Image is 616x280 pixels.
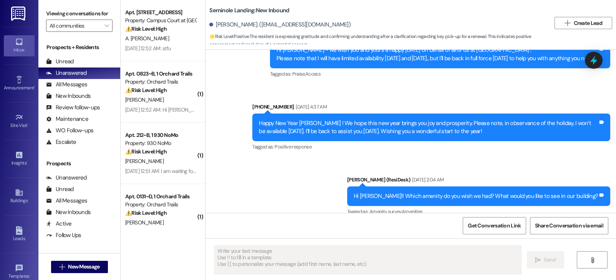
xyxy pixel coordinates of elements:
[46,138,76,146] div: Escalate
[125,45,171,52] div: [DATE] 12:52 AM: stfu
[125,131,196,139] div: Apt. 212~B, 1 930 NoMo
[125,25,167,32] strong: ⚠️ Risk Level: High
[46,69,87,77] div: Unanswered
[369,208,402,215] span: Amenity survey ,
[209,33,551,49] span: : The resident is expressing gratitude and confirming understanding after a clarification regardi...
[125,168,418,175] div: [DATE] 12:51 AM: I am waiting for my refunds from my school so I can pay for rent. I talked to so...
[4,111,35,132] a: Site Visit •
[125,8,196,16] div: Apt. [STREET_ADDRESS]
[46,174,87,182] div: Unanswered
[38,252,120,260] div: Residents
[252,141,610,152] div: Tagged as:
[50,20,100,32] input: All communities
[46,231,81,239] div: Follow Ups
[259,119,598,136] div: Happy New Year [PERSON_NAME] ! We hope this new year brings you joy and prosperity. Please note, ...
[535,257,541,263] i: 
[252,103,610,114] div: [PHONE_NUMBER]
[209,33,249,40] strong: 🌟 Risk Level: Positive
[125,158,164,165] span: [PERSON_NAME]
[463,217,526,234] button: Get Conversation Link
[402,208,422,215] span: Amenities
[305,71,321,77] span: Access
[125,193,196,201] div: Apt. 0131~D, 1 Orchard Trails
[277,46,598,63] div: Hi [PERSON_NAME] - we wish you and yours a happy [DATE] on behalf of all of us at [GEOGRAPHIC_DAT...
[46,197,87,205] div: All Messages
[125,87,167,94] strong: ⚠️ Risk Level: High
[125,70,196,78] div: Apt. 0823~B, 1 Orchard Trails
[292,71,305,77] span: Praise ,
[4,148,35,169] a: Insights •
[34,84,35,89] span: •
[125,96,164,103] span: [PERSON_NAME]
[209,21,351,29] div: [PERSON_NAME]. ([EMAIL_ADDRESS][DOMAIN_NAME])
[125,16,196,25] div: Property: Campus Court at [GEOGRAPHIC_DATA]
[104,23,109,29] i: 
[38,43,120,51] div: Prospects + Residents
[125,209,167,216] strong: ⚠️ Risk Level: High
[574,19,602,27] span: Create Lead
[46,127,93,135] div: WO Follow-ups
[347,176,610,186] div: [PERSON_NAME] (ResiDesk)
[125,78,196,86] div: Property: Orchard Trails
[275,143,311,150] span: Positive response
[565,20,570,26] i: 
[544,256,556,264] span: Send
[125,201,196,209] div: Property: Orchard Trails
[4,186,35,207] a: Buildings
[46,115,88,123] div: Maintenance
[590,257,595,263] i: 
[46,58,74,66] div: Unread
[11,7,27,21] img: ResiDesk Logo
[535,222,603,230] span: Share Conversation via email
[209,7,289,15] b: Seminole Landing: New Inbound
[125,219,164,226] span: [PERSON_NAME]
[527,251,564,268] button: Send
[294,103,327,111] div: [DATE] 4:37 AM
[46,81,87,89] div: All Messages
[38,160,120,168] div: Prospects
[46,104,100,112] div: Review follow-ups
[28,122,29,127] span: •
[530,217,608,234] button: Share Conversation via email
[46,208,91,216] div: New Inbounds
[270,68,610,79] div: Tagged as:
[555,17,612,29] button: Create Lead
[125,148,167,155] strong: ⚠️ Risk Level: High
[4,35,35,56] a: Inbox
[347,206,610,217] div: Tagged as:
[4,224,35,245] a: Leads
[468,222,521,230] span: Get Conversation Link
[125,35,169,42] span: A. [PERSON_NAME]
[51,261,108,273] button: New Message
[46,92,91,100] div: New Inbounds
[46,185,74,193] div: Unread
[26,159,28,165] span: •
[46,8,113,20] label: Viewing conversations for
[354,192,598,200] div: Hi [PERSON_NAME]!! Which amenity do you wish we had? What would you like to see in our building?
[410,176,444,184] div: [DATE] 2:04 AM
[46,220,72,228] div: Active
[125,139,196,147] div: Property: 930 NoMo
